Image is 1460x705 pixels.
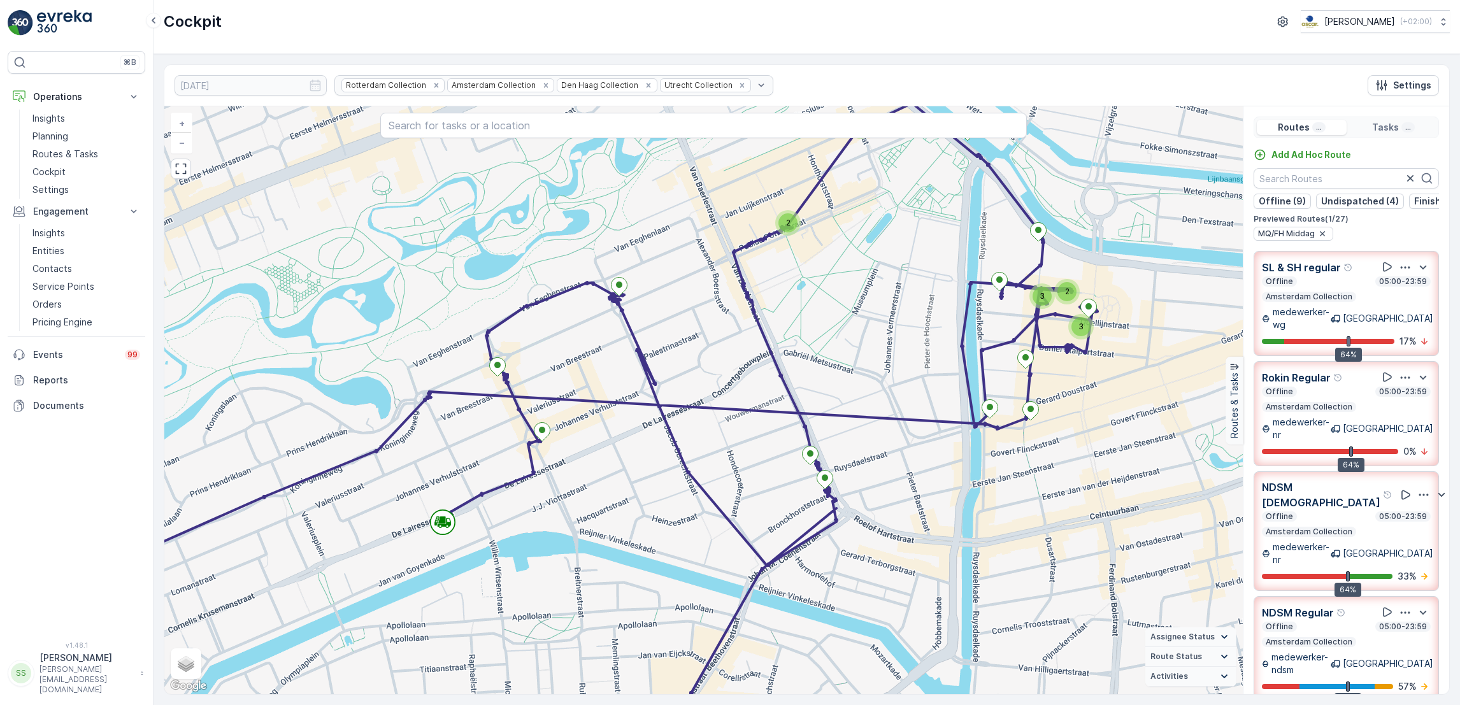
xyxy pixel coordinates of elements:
[1324,15,1395,28] p: [PERSON_NAME]
[32,227,65,239] p: Insights
[27,278,145,296] a: Service Points
[1343,312,1433,325] p: [GEOGRAPHIC_DATA]
[1040,291,1045,301] span: 3
[1378,622,1428,632] p: 05:00-23:59
[27,296,145,313] a: Orders
[32,262,72,275] p: Contacts
[27,127,145,145] a: Planning
[1273,416,1331,441] p: medewerker-nr
[33,205,120,218] p: Engagement
[1278,121,1310,134] p: Routes
[32,316,92,329] p: Pricing Engine
[1335,348,1362,362] div: 64%
[1264,527,1354,537] p: Amsterdam Collection
[27,145,145,163] a: Routes & Tasks
[1273,306,1331,331] p: medewerker-wg
[1403,445,1417,458] p: 0 %
[172,114,191,133] a: Zoom In
[32,148,98,160] p: Routes & Tasks
[39,664,134,695] p: [PERSON_NAME][EMAIL_ADDRESS][DOMAIN_NAME]
[1343,422,1433,435] p: [GEOGRAPHIC_DATA]
[1383,490,1393,500] div: Help Tooltip Icon
[127,350,138,360] p: 99
[1145,647,1236,667] summary: Route Status
[11,663,31,683] div: SS
[1338,458,1364,472] div: 64%
[1271,651,1331,676] p: medewerker-ndsm
[27,260,145,278] a: Contacts
[1368,75,1439,96] button: Settings
[1378,387,1428,397] p: 05:00-23:59
[1343,262,1354,273] div: Help Tooltip Icon
[1264,402,1354,412] p: Amsterdam Collection
[1254,168,1439,189] input: Search Routes
[1254,148,1351,161] a: Add Ad Hoc Route
[27,110,145,127] a: Insights
[1335,583,1361,597] div: 64%
[8,393,145,418] a: Documents
[8,199,145,224] button: Engagement
[27,224,145,242] a: Insights
[1262,370,1331,385] p: Rokin Regular
[380,113,1027,138] input: Search for tasks or a location
[775,210,801,236] div: 2
[1301,15,1319,29] img: basis-logo_rgb2x.png
[1321,195,1399,208] p: Undispatched (4)
[32,280,94,293] p: Service Points
[1078,322,1084,331] span: 3
[1264,276,1294,287] p: Offline
[1404,122,1412,132] p: ...
[1150,632,1215,642] span: Assignee Status
[1372,121,1399,134] p: Tasks
[179,137,185,148] span: −
[37,10,92,36] img: logo_light-DOdMpM7g.png
[1264,511,1294,522] p: Offline
[33,348,117,361] p: Events
[168,678,210,694] img: Google
[1145,627,1236,647] summary: Assignee Status
[32,245,64,257] p: Entities
[1343,657,1433,670] p: [GEOGRAPHIC_DATA]
[1258,229,1315,239] span: MQ/FH Middag
[27,313,145,331] a: Pricing Engine
[1150,652,1202,662] span: Route Status
[1398,570,1417,583] p: 33 %
[8,367,145,393] a: Reports
[1150,671,1188,681] span: Activities
[1343,547,1433,560] p: [GEOGRAPHIC_DATA]
[1228,373,1241,438] p: Routes & Tasks
[1254,194,1311,209] button: Offline (9)
[1378,511,1428,522] p: 05:00-23:59
[1029,283,1055,309] div: 3
[1399,335,1417,348] p: 17 %
[39,652,134,664] p: [PERSON_NAME]
[32,298,62,311] p: Orders
[8,10,33,36] img: logo
[1315,122,1323,132] p: ...
[124,57,136,68] p: ⌘B
[8,342,145,367] a: Events99
[8,652,145,695] button: SS[PERSON_NAME][PERSON_NAME][EMAIL_ADDRESS][DOMAIN_NAME]
[164,11,222,32] p: Cockpit
[786,218,791,227] span: 2
[33,399,140,412] p: Documents
[1301,10,1450,33] button: [PERSON_NAME](+02:00)
[27,242,145,260] a: Entities
[32,183,69,196] p: Settings
[1068,314,1094,339] div: 3
[33,90,120,103] p: Operations
[1400,17,1432,27] p: ( +02:00 )
[172,650,200,678] a: Layers
[8,641,145,649] span: v 1.48.1
[172,133,191,152] a: Zoom Out
[1264,387,1294,397] p: Offline
[1264,292,1354,302] p: Amsterdam Collection
[1273,541,1331,566] p: medewerker-nr
[1316,194,1404,209] button: Undispatched (4)
[1065,287,1070,296] span: 2
[179,118,185,129] span: +
[1054,279,1080,304] div: 2
[1259,195,1306,208] p: Offline (9)
[1254,214,1439,224] p: Previewed Routes ( 1 / 27 )
[1145,667,1236,687] summary: Activities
